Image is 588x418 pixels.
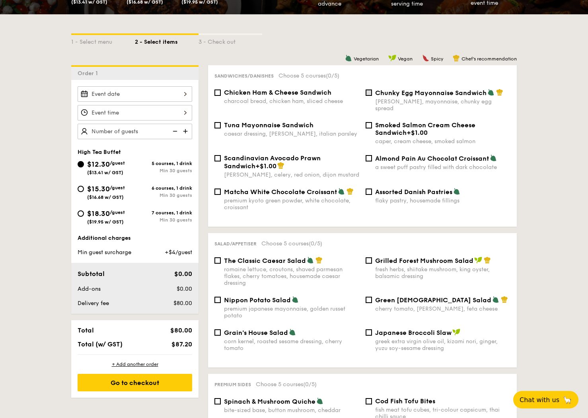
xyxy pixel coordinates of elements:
div: flaky pastry, housemade fillings [375,197,510,204]
input: Smoked Salmon Cream Cheese Sandwich+$1.00caper, cream cheese, smoked salmon [366,122,372,128]
span: Choose 5 courses [256,381,317,388]
span: Salad/Appetiser [214,241,257,247]
img: icon-reduce.1d2dbef1.svg [168,124,180,139]
span: Tuna Mayonnaise Sandwich [224,121,313,129]
input: Number of guests [78,124,192,139]
span: $18.30 [87,209,110,218]
div: premium japanese mayonnaise, golden russet potato [224,305,359,319]
div: 7 courses, 1 drink [135,210,192,216]
input: The Classic Caesar Saladromaine lettuce, croutons, shaved parmesan flakes, cherry tomatoes, house... [214,257,221,264]
input: $12.30/guest($13.41 w/ GST)5 courses, 1 drinkMin 30 guests [78,161,84,167]
input: Grilled Forest Mushroom Saladfresh herbs, shiitake mushroom, king oyster, balsamic dressing [366,257,372,264]
span: Sandwiches/Danishes [214,73,274,79]
img: icon-vegan.f8ff3823.svg [388,54,396,62]
span: Choose 5 courses [278,72,339,79]
span: Almond Pain Au Chocolat Croissant [375,155,489,162]
span: Min guest surcharge [78,249,131,256]
div: caper, cream cheese, smoked salmon [375,138,510,145]
input: Matcha White Chocolate Croissantpremium kyoto green powder, white chocolate, croissant [214,189,221,195]
img: icon-chef-hat.a58ddaea.svg [501,296,508,303]
img: icon-chef-hat.a58ddaea.svg [496,89,503,96]
img: icon-chef-hat.a58ddaea.svg [277,162,284,169]
span: (0/5) [326,72,339,79]
span: $0.00 [177,286,192,292]
input: Almond Pain Au Chocolat Croissanta sweet puff pastry filled with dark chocolate [366,155,372,161]
span: /guest [110,160,125,166]
span: $80.00 [170,327,192,334]
span: $0.00 [174,270,192,278]
input: Tuna Mayonnaise Sandwichcaesar dressing, [PERSON_NAME], italian parsley [214,122,221,128]
span: 🦙 [563,395,572,404]
span: Matcha White Chocolate Croissant [224,188,337,196]
input: Cod Fish Tofu Bitesfish meat tofu cubes, tri-colour capsicum, thai chilli sauce [366,398,372,404]
input: $15.30/guest($16.68 w/ GST)6 courses, 1 drinkMin 30 guests [78,186,84,192]
img: icon-add.58712e84.svg [180,124,192,139]
span: $12.30 [87,160,110,169]
img: icon-vegetarian.fe4039eb.svg [338,188,345,195]
span: Chef's recommendation [461,56,517,62]
span: ($16.68 w/ GST) [87,194,124,200]
div: 2 - Select items [135,35,199,46]
input: Chunky Egg Mayonnaise Sandwich[PERSON_NAME], mayonnaise, chunky egg spread [366,89,372,96]
span: Chat with us [520,396,559,404]
div: 6 courses, 1 drink [135,185,192,191]
img: icon-chef-hat.a58ddaea.svg [453,54,460,62]
input: Scandinavian Avocado Prawn Sandwich+$1.00[PERSON_NAME], celery, red onion, dijon mustard [214,155,221,161]
span: Japanese Broccoli Slaw [375,329,452,336]
span: /guest [110,210,125,215]
div: 3 - Check out [199,35,262,46]
input: Chicken Ham & Cheese Sandwichcharcoal bread, chicken ham, sliced cheese [214,89,221,96]
span: The Classic Caesar Salad [224,257,306,264]
img: icon-spicy.37a8142b.svg [422,54,429,62]
span: Cod Fish Tofu Bites [375,397,435,405]
div: cherry tomato, [PERSON_NAME], feta cheese [375,305,510,312]
span: Premium sides [214,382,251,387]
div: Min 30 guests [135,217,192,223]
img: icon-vegetarian.fe4039eb.svg [316,397,323,404]
span: Add-ons [78,286,101,292]
div: [PERSON_NAME], celery, red onion, dijon mustard [224,171,359,178]
img: icon-vegan.f8ff3823.svg [452,329,460,336]
input: Assorted Danish Pastriesflaky pastry, housemade fillings [366,189,372,195]
span: Green [DEMOGRAPHIC_DATA] Salad [375,296,491,304]
span: Total [78,327,94,334]
img: icon-vegetarian.fe4039eb.svg [345,54,352,62]
div: + Add another order [78,361,192,367]
span: Smoked Salmon Cream Cheese Sandwich [375,121,475,136]
input: Grain's House Saladcorn kernel, roasted sesame dressing, cherry tomato [214,329,221,336]
span: Chunky Egg Mayonnaise Sandwich [375,89,487,97]
span: Spicy [431,56,443,62]
div: charcoal bread, chicken ham, sliced cheese [224,98,359,105]
input: Spinach & Mushroom Quichebite-sized base, button mushroom, cheddar [214,398,221,404]
div: premium kyoto green powder, white chocolate, croissant [224,197,359,211]
span: $80.00 [173,300,192,307]
span: +$1.00 [255,162,276,170]
span: +$1.00 [407,129,428,136]
span: Delivery fee [78,300,109,307]
div: greek extra virgin olive oil, kizami nori, ginger, yuzu soy-sesame dressing [375,338,510,352]
span: +$4/guest [165,249,192,256]
input: Japanese Broccoli Slawgreek extra virgin olive oil, kizami nori, ginger, yuzu soy-sesame dressing [366,329,372,336]
button: Chat with us🦙 [513,391,578,408]
div: a sweet puff pastry filled with dark chocolate [375,164,510,171]
img: icon-vegetarian.fe4039eb.svg [490,154,497,161]
img: icon-vegetarian.fe4039eb.svg [487,89,495,96]
span: Assorted Danish Pastries [375,188,452,196]
input: Green [DEMOGRAPHIC_DATA] Saladcherry tomato, [PERSON_NAME], feta cheese [366,297,372,303]
span: Subtotal [78,270,105,278]
input: Nippon Potato Saladpremium japanese mayonnaise, golden russet potato [214,297,221,303]
div: fresh herbs, shiitake mushroom, king oyster, balsamic dressing [375,266,510,280]
span: $87.20 [171,340,192,348]
div: caesar dressing, [PERSON_NAME], italian parsley [224,130,359,137]
img: icon-vegetarian.fe4039eb.svg [292,296,299,303]
span: Grilled Forest Mushroom Salad [375,257,473,264]
img: icon-chef-hat.a58ddaea.svg [484,257,491,264]
div: Min 30 guests [135,168,192,173]
img: icon-vegetarian.fe4039eb.svg [289,329,296,336]
img: icon-vegetarian.fe4039eb.svg [453,188,460,195]
div: [PERSON_NAME], mayonnaise, chunky egg spread [375,98,510,112]
span: Spinach & Mushroom Quiche [224,398,315,405]
div: Min 30 guests [135,192,192,198]
img: icon-vegetarian.fe4039eb.svg [307,257,314,264]
img: icon-vegan.f8ff3823.svg [474,257,482,264]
